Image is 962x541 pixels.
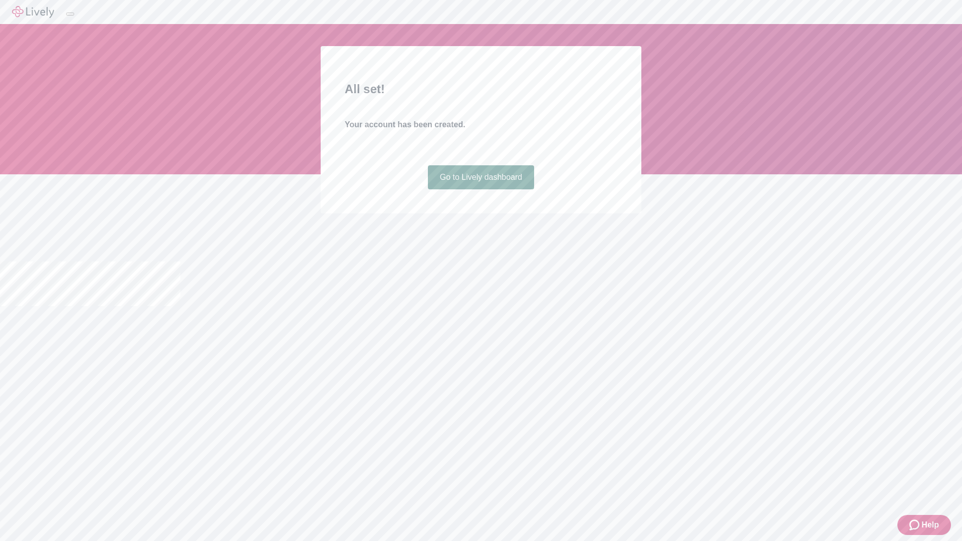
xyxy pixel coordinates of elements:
[345,80,617,98] h2: All set!
[66,13,74,16] button: Log out
[897,515,951,535] button: Zendesk support iconHelp
[909,519,921,531] svg: Zendesk support icon
[428,165,535,189] a: Go to Lively dashboard
[345,119,617,131] h4: Your account has been created.
[921,519,939,531] span: Help
[12,6,54,18] img: Lively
